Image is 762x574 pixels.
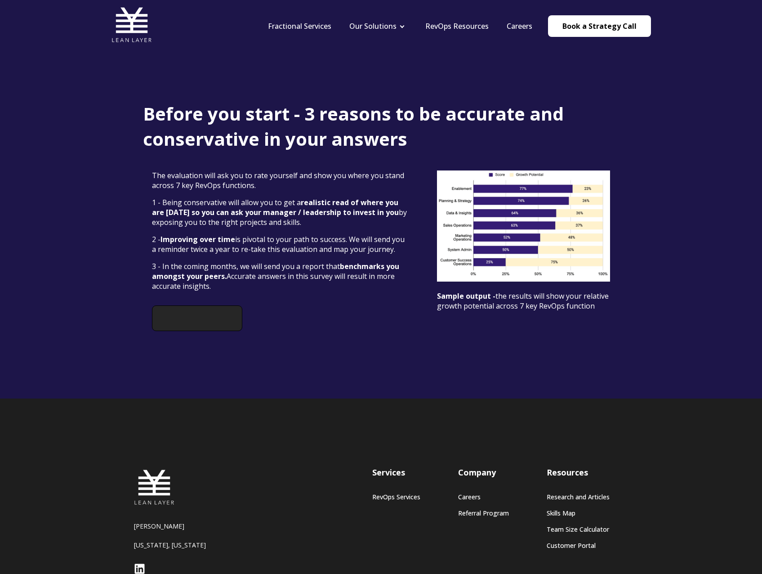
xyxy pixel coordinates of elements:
h3: Services [372,467,420,478]
span: 3 - In the coming months, we will send you a report that Accurate answers in this survey will res... [152,261,399,291]
div: Navigation Menu [259,21,541,31]
strong: Sample output - [437,291,495,301]
a: Customer Portal [547,542,610,549]
a: Referral Program [458,509,509,517]
h3: Company [458,467,509,478]
a: Fractional Services [268,21,331,31]
img: Lean Layer [134,467,174,507]
strong: benchmarks you amongst your peers. [152,261,399,281]
a: Our Solutions [349,21,397,31]
a: RevOps Resources [425,21,489,31]
a: Research and Articles [547,493,610,501]
a: Careers [507,21,532,31]
a: Skills Map [547,509,610,517]
p: [US_STATE], [US_STATE] [134,541,246,549]
img: Screenshot 2023-04-05 at 1.36.12 PM [437,170,610,282]
a: Careers [458,493,509,501]
span: the results will show your relative growth potential across 7 key RevOps function [437,291,609,311]
a: RevOps Services [372,493,420,501]
span: The evaluation will ask you to rate yourself and show you where you stand across 7 key RevOps fun... [152,170,404,190]
strong: Improving over time [160,234,235,244]
span: Before you start - 3 reasons to be accurate and conservative in your answers [143,101,564,151]
span: 1 - Being conservative will allow you to get a by exposing you to the right projects and skills. [152,197,407,227]
a: Team Size Calculator [547,525,610,533]
p: [PERSON_NAME] [134,522,246,530]
img: Lean Layer Logo [111,4,152,45]
a: Book a Strategy Call [548,15,651,37]
strong: realistic read of where you are [DATE] so you can ask your manager / leadership to invest in you [152,197,399,217]
h3: Resources [547,467,610,478]
span: 2 - is pivotal to your path to success. We will send you a reminder twice a year to re-take this ... [152,234,405,254]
